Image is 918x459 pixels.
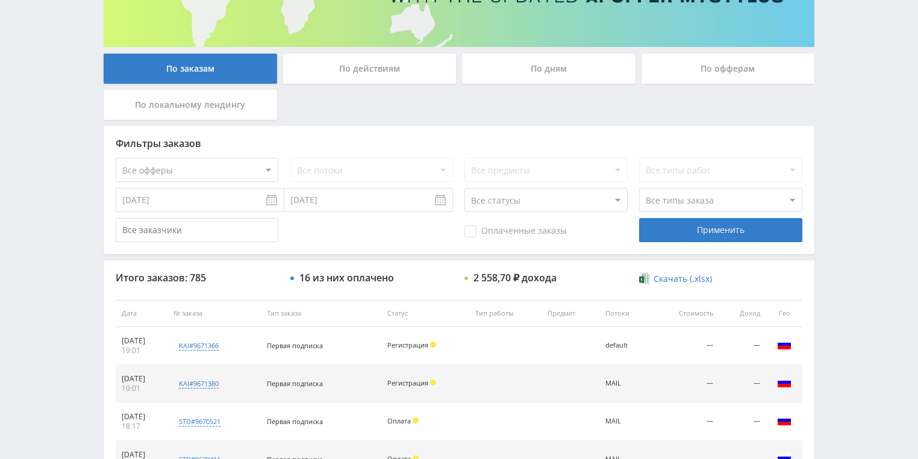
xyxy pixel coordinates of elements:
[652,365,719,403] td: —
[116,300,167,327] th: Дата
[462,54,635,84] div: По дням
[719,365,766,403] td: —
[642,54,815,84] div: По офферам
[652,300,719,327] th: Стоимость
[652,403,719,441] td: —
[381,300,469,327] th: Статус
[639,272,649,284] img: xlsx
[777,375,792,390] img: rus.png
[464,225,567,237] span: Оплаченные заказы
[605,342,646,349] div: default
[387,378,428,387] span: Регистрация
[719,300,766,327] th: Доход
[719,327,766,365] td: —
[430,379,436,386] span: Холд
[469,300,542,327] th: Тип работы
[542,300,599,327] th: Предмет
[605,379,646,387] div: MAIL
[122,384,161,393] div: 19:01
[473,272,557,283] div: 2 558,70 ₽ дохода
[267,417,323,426] span: Первая подписка
[413,417,419,423] span: Холд
[122,412,161,422] div: [DATE]
[283,54,457,84] div: По действиям
[299,272,394,283] div: 16 из них оплачено
[179,341,219,351] div: kai#9671366
[652,327,719,365] td: —
[122,346,161,355] div: 19:01
[122,422,161,431] div: 18:17
[267,341,323,350] span: Первая подписка
[122,374,161,384] div: [DATE]
[261,300,381,327] th: Тип заказа
[122,336,161,346] div: [DATE]
[167,300,261,327] th: № заказа
[430,342,436,348] span: Холд
[267,379,323,388] span: Первая подписка
[766,300,802,327] th: Гео
[179,417,220,426] div: std#9670521
[116,218,278,242] input: Все заказчики
[719,403,766,441] td: —
[387,416,411,425] span: Оплата
[179,379,219,389] div: kai#9671380
[639,273,711,285] a: Скачать (.xlsx)
[639,218,802,242] div: Применить
[104,54,277,84] div: По заказам
[116,272,278,283] div: Итого заказов: 785
[104,90,277,120] div: По локальному лендингу
[605,417,646,425] div: MAIL
[777,413,792,428] img: rus.png
[599,300,652,327] th: Потоки
[116,138,802,149] div: Фильтры заказов
[654,274,712,284] span: Скачать (.xlsx)
[777,337,792,352] img: rus.png
[387,340,428,349] span: Регистрация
